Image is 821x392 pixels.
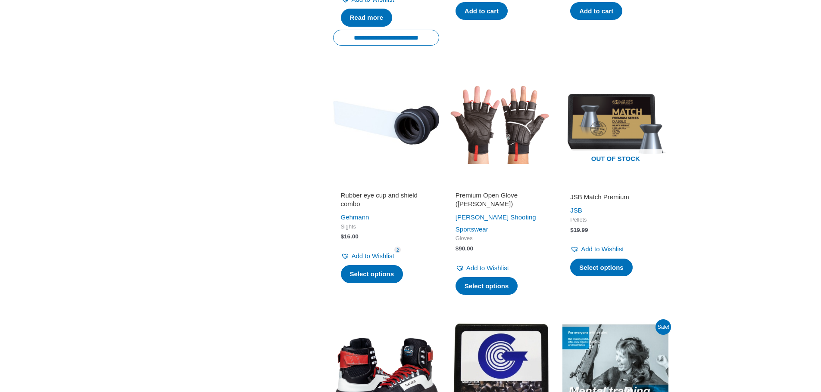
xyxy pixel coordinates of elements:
h2: JSB Match Premium [570,193,661,201]
img: JSB Match Premium [562,70,668,176]
span: Pellets [570,216,661,224]
a: Premium Open Glove ([PERSON_NAME]) [456,191,546,211]
a: [PERSON_NAME] Shooting Sportswear [456,213,536,233]
a: Out of stock [562,70,668,176]
iframe: Customer reviews powered by Trustpilot [341,181,431,191]
span: Sights [341,223,431,231]
bdi: 16.00 [341,233,359,240]
span: Add to Wishlist [581,245,624,253]
a: Gehmann [341,213,369,221]
a: Add to Wishlist [570,243,624,255]
span: Out of stock [569,149,662,169]
img: Premium Open Glove (SAUER) [448,70,554,176]
span: $ [341,233,344,240]
a: Add to cart: “Safety NR” [570,2,622,20]
span: 2 [394,247,401,253]
span: Add to Wishlist [352,252,394,259]
span: Sale! [656,319,671,335]
span: $ [570,227,574,233]
a: Read more about “Book - Master Competitive Pistol Shooting” [341,9,393,27]
span: Add to Wishlist [466,264,509,272]
a: Add to Wishlist [341,250,394,262]
iframe: Customer reviews powered by Trustpilot [570,181,661,191]
img: eye cup and shield combo [333,70,439,176]
a: Select options for “JSB Match Premium” [570,259,633,277]
iframe: Customer reviews powered by Trustpilot [456,181,546,191]
bdi: 90.00 [456,245,473,252]
a: Add to cart: “Gehmann stick-on iris” [456,2,508,20]
span: Gloves [456,235,546,242]
bdi: 19.99 [570,227,588,233]
a: Select options for “Premium Open Glove (SAUER)” [456,277,518,295]
span: $ [456,245,459,252]
h2: Rubber eye cup and shield combo [341,191,431,208]
a: JSB [570,207,582,214]
a: Add to Wishlist [456,262,509,274]
a: Select options for “Rubber eye cup and shield combo” [341,265,403,283]
a: Rubber eye cup and shield combo [341,191,431,211]
a: JSB Match Premium [570,193,661,204]
h2: Premium Open Glove ([PERSON_NAME]) [456,191,546,208]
